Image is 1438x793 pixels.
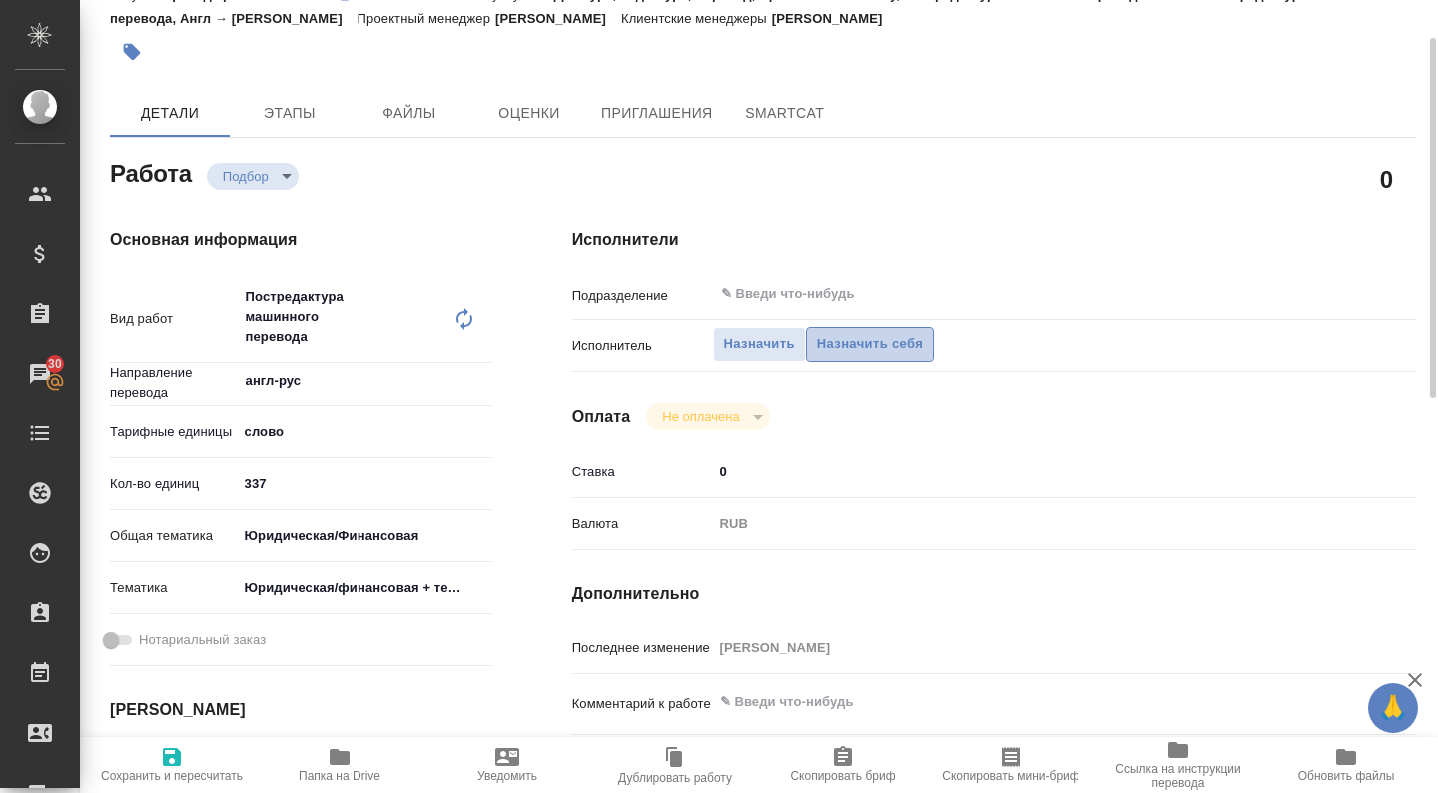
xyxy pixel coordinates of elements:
[618,771,732,785] span: Дублировать работу
[207,163,299,190] div: Подбор
[477,769,537,783] span: Уведомить
[481,101,577,126] span: Оценки
[1368,683,1418,733] button: 🙏
[110,154,192,190] h2: Работа
[817,333,923,356] span: Назначить себя
[572,228,1416,252] h4: Исполнители
[36,354,74,374] span: 30
[1094,737,1262,793] button: Ссылка на инструкции перевода
[572,514,713,534] p: Валюта
[110,526,238,546] p: Общая тематика
[1376,687,1410,729] span: 🙏
[139,630,266,650] span: Нотариальный заказ
[1380,162,1393,196] h2: 0
[238,571,492,605] div: Юридическая/финансовая + техника
[110,363,238,402] p: Направление перевода
[772,11,898,26] p: [PERSON_NAME]
[299,769,380,783] span: Папка на Drive
[358,11,495,26] p: Проектный менеджер
[806,327,934,362] button: Назначить себя
[88,737,256,793] button: Сохранить и пересчитать
[927,737,1094,793] button: Скопировать мини-бриф
[942,769,1078,783] span: Скопировать мини-бриф
[656,408,745,425] button: Не оплачена
[572,582,1416,606] h4: Дополнительно
[737,101,833,126] span: SmartCat
[719,282,1273,306] input: ✎ Введи что-нибудь
[110,422,238,442] p: Тарифные единицы
[572,336,713,356] p: Исполнитель
[572,694,713,714] p: Комментарий к работе
[5,349,75,398] a: 30
[238,469,492,498] input: ✎ Введи что-нибудь
[110,578,238,598] p: Тематика
[621,11,772,26] p: Клиентские менеджеры
[1262,737,1430,793] button: Обновить файлы
[242,101,338,126] span: Этапы
[110,698,492,722] h4: [PERSON_NAME]
[713,633,1346,662] input: Пустое поле
[572,405,631,429] h4: Оплата
[601,101,713,126] span: Приглашения
[110,309,238,329] p: Вид работ
[481,379,485,383] button: Open
[238,415,492,449] div: слово
[110,228,492,252] h4: Основная информация
[713,507,1346,541] div: RUB
[790,769,895,783] span: Скопировать бриф
[724,333,795,356] span: Назначить
[423,737,591,793] button: Уведомить
[1106,762,1250,790] span: Ссылка на инструкции перевода
[110,30,154,74] button: Добавить тэг
[572,638,713,658] p: Последнее изменение
[713,327,806,362] button: Назначить
[217,168,275,185] button: Подбор
[101,769,243,783] span: Сохранить и пересчитать
[495,11,621,26] p: [PERSON_NAME]
[713,457,1346,486] input: ✎ Введи что-нибудь
[361,101,457,126] span: Файлы
[238,519,492,553] div: Юридическая/Финансовая
[759,737,927,793] button: Скопировать бриф
[646,403,769,430] div: Подбор
[572,462,713,482] p: Ставка
[1335,292,1339,296] button: Open
[591,737,759,793] button: Дублировать работу
[1298,769,1395,783] span: Обновить файлы
[110,474,238,494] p: Кол-во единиц
[256,737,423,793] button: Папка на Drive
[122,101,218,126] span: Детали
[572,286,713,306] p: Подразделение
